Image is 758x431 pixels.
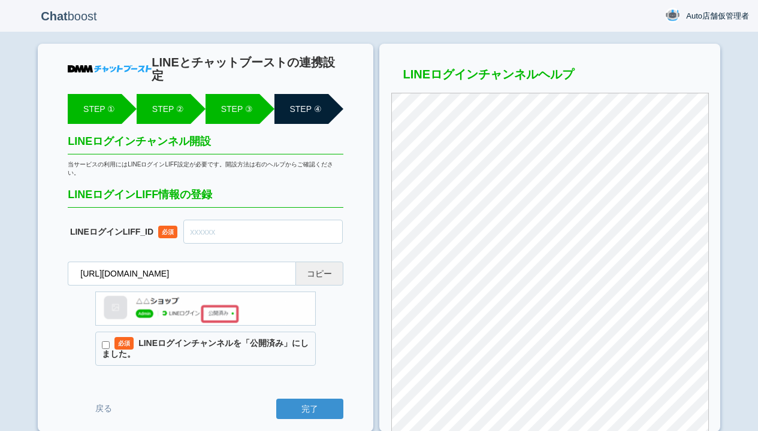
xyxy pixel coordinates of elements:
li: STEP ② [137,94,191,124]
img: DMMチャットブースト [68,65,152,72]
input: xxxxxx [183,220,343,244]
b: Chat [41,10,67,23]
p: boost [9,1,129,31]
li: STEP ③ [206,94,259,124]
span: 必須 [114,337,134,350]
img: User Image [665,8,680,23]
h2: LINEログインチャンネル開設 [68,136,343,154]
div: 当サービスの利用にはLINEログインLIFF設定が必要です。開設方法は右のヘルプからご確認ください。 [68,160,343,178]
h2: LINEログインLIFF情報の登録 [68,189,343,208]
h3: LINEログインチャンネルヘルプ [391,68,708,87]
label: LINEログインチャンネルを「公開済み」にしました。 [95,332,315,366]
span: 必須 [158,226,177,238]
h1: LINEとチャットブーストの連携設定 [152,56,343,82]
img: LINEログインチャンネル情報の登録確認 [95,292,315,326]
button: コピー [295,262,343,286]
li: STEP ④ [274,94,328,124]
li: STEP ① [68,94,122,124]
input: 必須LINEログインチャンネルを「公開済み」にしました。 [102,341,110,349]
input: 完了 [276,399,343,419]
span: Auto店舗仮管理者 [686,10,749,22]
dt: LINEログインLIFF_ID [68,227,183,237]
a: 戻る [68,397,140,420]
